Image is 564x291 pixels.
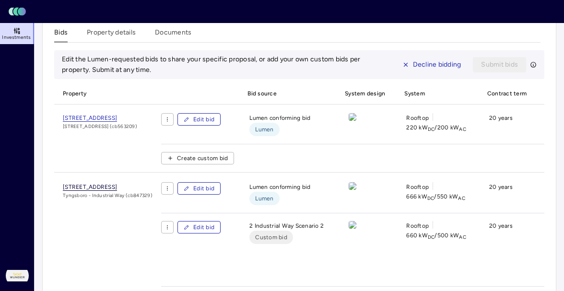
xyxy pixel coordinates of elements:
[2,35,31,40] span: Investments
[54,83,161,104] span: Property
[459,126,466,132] sub: AC
[177,113,221,126] button: Edit bid
[481,59,518,70] span: Submit bids
[87,27,136,42] button: Property details
[63,192,153,199] span: Tyngsboro - Industrial Way (cb847329)
[242,113,331,136] div: Lumen conforming bid
[482,221,532,279] div: 20 years
[255,194,273,203] span: Lumen
[193,184,214,193] span: Edit bid
[406,221,429,231] span: Rooftop
[161,152,234,164] button: Create custom bid
[406,123,466,132] span: 220 kW / 200 kW
[177,153,228,163] span: Create custom bid
[349,221,356,229] img: view
[458,195,465,201] sub: AC
[482,83,532,104] span: Contract term
[482,182,532,205] div: 20 years
[399,83,473,104] span: System
[177,182,221,195] button: Edit bid
[242,182,331,205] div: Lumen conforming bid
[406,231,466,240] span: 660 kW / 500 kW
[428,126,435,132] sub: DC
[63,115,117,122] span: [STREET_ADDRESS]
[394,57,470,72] button: Decline bidding
[193,222,214,232] span: Edit bid
[349,182,356,190] img: view
[63,113,137,123] a: [STREET_ADDRESS]
[349,113,356,121] img: view
[63,123,137,130] span: [STREET_ADDRESS] (cb563209)
[242,83,331,104] span: Bid source
[62,55,361,74] span: Edit the Lumen-requested bids to share your specific proposal, or add your own custom bids per pr...
[255,233,287,242] span: Custom bid
[63,184,117,191] span: [STREET_ADDRESS]
[155,27,191,42] button: Documents
[255,125,273,134] span: Lumen
[406,182,429,192] span: Rooftop
[428,234,435,240] sub: DC
[242,221,331,279] div: 2 Industrial Way Scenario 2
[482,113,532,136] div: 20 years
[177,221,221,233] button: Edit bid
[413,59,461,70] span: Decline bidding
[406,192,465,201] span: 666 kW / 550 kW
[459,234,466,240] sub: AC
[6,264,29,287] img: Wunder
[63,182,153,192] a: [STREET_ADDRESS]
[193,115,214,124] span: Edit bid
[339,83,391,104] span: System design
[406,113,429,123] span: Rooftop
[427,195,435,201] sub: DC
[473,57,526,72] button: Submit bids
[54,27,68,42] button: Bids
